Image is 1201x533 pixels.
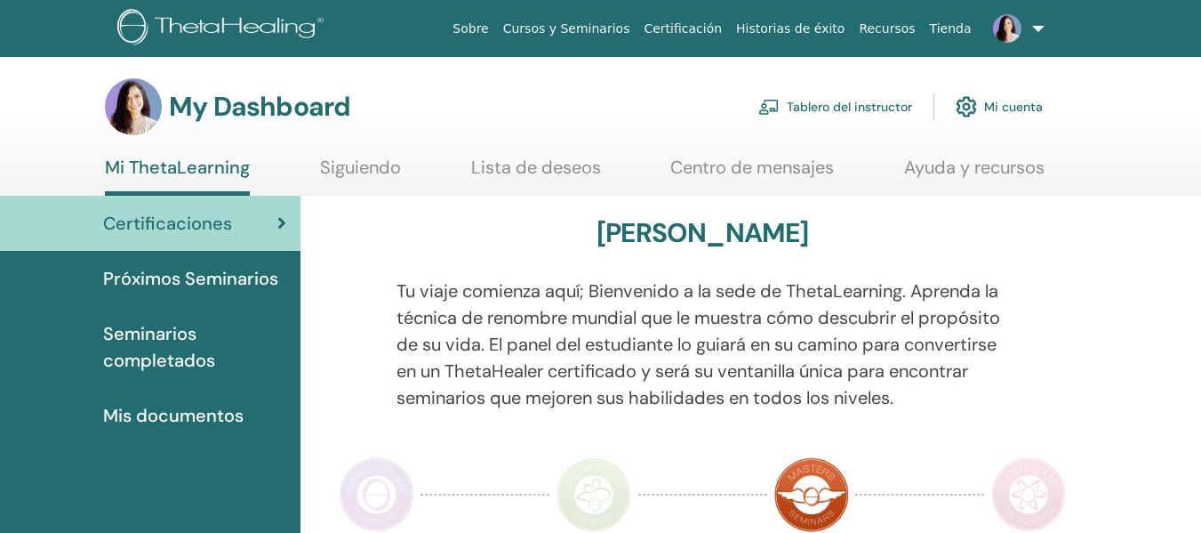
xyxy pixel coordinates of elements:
[758,99,780,115] img: chalkboard-teacher.svg
[105,78,162,135] img: default.jpg
[103,210,232,237] span: Certificaciones
[956,92,977,122] img: cog.svg
[320,157,401,191] a: Siguiendo
[993,14,1021,43] img: default.jpg
[103,402,244,429] span: Mis documentos
[445,12,495,45] a: Sobre
[991,457,1066,532] img: Certificate of Science
[103,265,278,292] span: Próximos Seminarios
[670,157,834,191] a: Centro de mensajes
[774,457,849,532] img: Master
[471,157,601,191] a: Lista de deseos
[923,12,979,45] a: Tienda
[340,457,414,532] img: Practitioner
[496,12,637,45] a: Cursos y Seminarios
[105,157,250,196] a: Mi ThetaLearning
[103,320,286,374] span: Seminarios completados
[117,9,330,49] img: logo.png
[956,87,1043,126] a: Mi cuenta
[596,217,809,249] h3: [PERSON_NAME]
[556,457,631,532] img: Instructor
[396,278,1009,411] p: Tu viaje comienza aquí; Bienvenido a la sede de ThetaLearning. Aprenda la técnica de renombre mun...
[729,12,852,45] a: Historias de éxito
[852,12,922,45] a: Recursos
[637,12,729,45] a: Certificación
[904,157,1045,191] a: Ayuda y recursos
[758,87,912,126] a: Tablero del instructor
[169,91,350,123] h3: My Dashboard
